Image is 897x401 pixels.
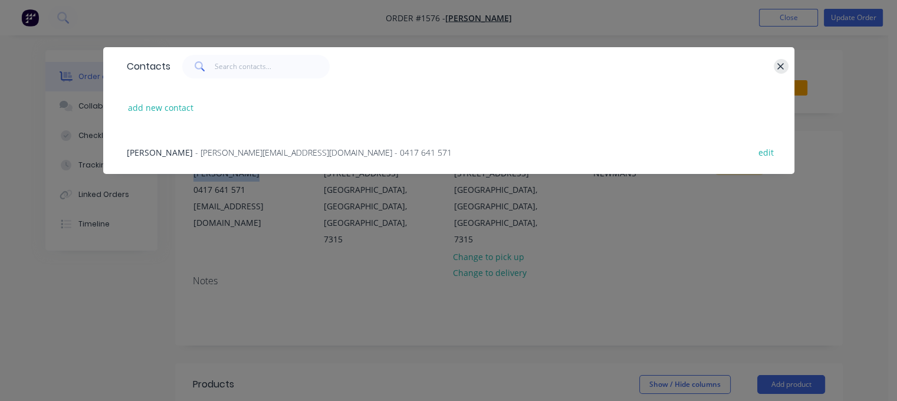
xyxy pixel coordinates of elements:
[121,48,170,86] div: Contacts
[195,147,452,158] span: - [PERSON_NAME][EMAIL_ADDRESS][DOMAIN_NAME] - 0417 641 571
[215,55,330,78] input: Search contacts...
[122,100,200,116] button: add new contact
[753,144,780,160] button: edit
[127,147,193,158] span: [PERSON_NAME]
